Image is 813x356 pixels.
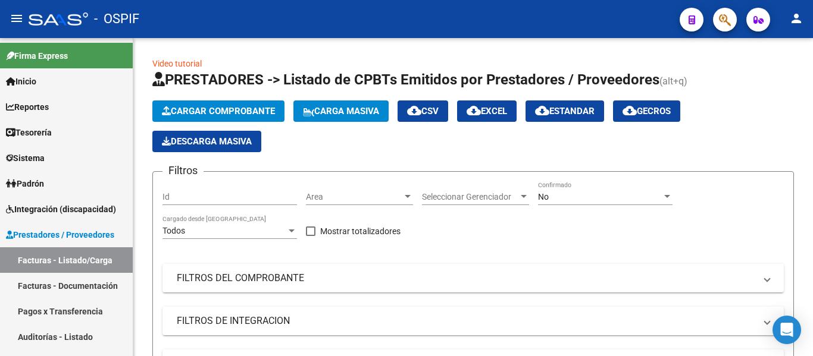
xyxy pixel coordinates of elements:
span: (alt+q) [659,75,687,87]
span: Padrón [6,177,44,190]
button: CSV [398,100,448,122]
mat-panel-title: FILTROS DE INTEGRACION [177,314,755,327]
mat-expansion-panel-header: FILTROS DE INTEGRACION [162,307,784,335]
span: Todos [162,226,185,235]
button: Descarga Masiva [152,131,261,152]
button: Carga Masiva [293,100,389,122]
h3: Filtros [162,162,204,179]
span: - OSPIF [94,6,139,32]
span: Firma Express [6,49,68,62]
mat-icon: cloud_download [467,103,481,118]
span: Descarga Masiva [162,136,252,147]
span: EXCEL [467,106,507,116]
span: Sistema [6,152,45,165]
span: Estandar [535,106,595,116]
span: Cargar Comprobante [162,106,275,116]
span: Carga Masiva [303,106,379,116]
span: Reportes [6,100,49,114]
span: Mostrar totalizadores [320,224,401,238]
a: Video tutorial [152,59,202,68]
mat-icon: cloud_download [407,103,421,118]
mat-expansion-panel-header: FILTROS DEL COMPROBANTE [162,264,784,292]
mat-icon: cloud_download [623,103,637,118]
span: PRESTADORES -> Listado de CPBTs Emitidos por Prestadores / Proveedores [152,71,659,88]
span: Inicio [6,75,36,88]
span: Integración (discapacidad) [6,203,116,216]
button: Gecros [613,100,680,122]
div: Open Intercom Messenger [773,316,801,344]
mat-icon: menu [10,11,24,26]
span: Tesorería [6,126,52,139]
app-download-masive: Descarga masiva de comprobantes (adjuntos) [152,131,261,152]
span: Area [306,192,402,202]
span: Prestadores / Proveedores [6,228,114,241]
span: Gecros [623,106,671,116]
mat-icon: cloud_download [535,103,549,118]
button: EXCEL [457,100,517,122]
button: Estandar [526,100,604,122]
span: No [538,192,549,201]
button: Cargar Comprobante [152,100,284,122]
mat-panel-title: FILTROS DEL COMPROBANTE [177,272,755,285]
mat-icon: person [789,11,803,26]
span: Seleccionar Gerenciador [422,192,518,202]
span: CSV [407,106,439,116]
